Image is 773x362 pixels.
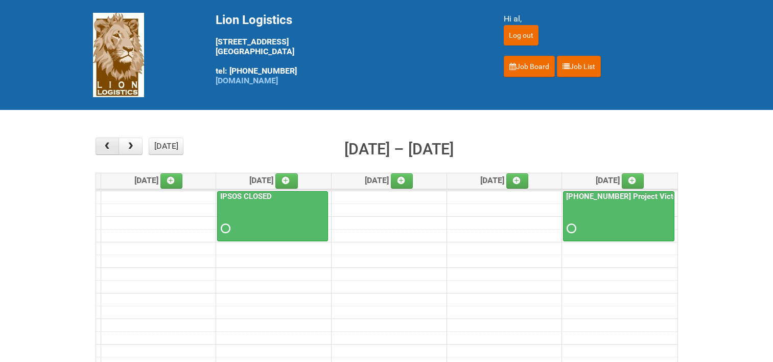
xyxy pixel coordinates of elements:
a: Lion Logistics [93,50,144,59]
span: [DATE] [596,175,644,185]
span: [DATE] [249,175,298,185]
a: IPSOS CLOSED [217,191,328,242]
a: [DOMAIN_NAME] [216,76,278,85]
input: Log out [504,25,538,46]
a: Add an event [622,173,644,189]
span: Requested [221,225,228,232]
h2: [DATE] – [DATE] [344,138,454,161]
a: Add an event [506,173,529,189]
span: [DATE] [365,175,413,185]
a: IPSOS CLOSED [218,192,274,201]
button: [DATE] [149,138,183,155]
span: [DATE] [134,175,183,185]
a: [PHONE_NUMBER] Project Victoria Laundry Sanitizer - labeling day [563,191,674,242]
img: Lion Logistics [93,13,144,97]
div: [STREET_ADDRESS] [GEOGRAPHIC_DATA] tel: [PHONE_NUMBER] [216,13,478,85]
span: Lion Logistics [216,13,292,27]
a: Add an event [160,173,183,189]
div: Hi al, [504,13,681,25]
a: Add an event [275,173,298,189]
span: Requested [567,225,574,232]
a: Job List [557,56,601,77]
a: Job Board [504,56,555,77]
a: Add an event [391,173,413,189]
span: [DATE] [480,175,529,185]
